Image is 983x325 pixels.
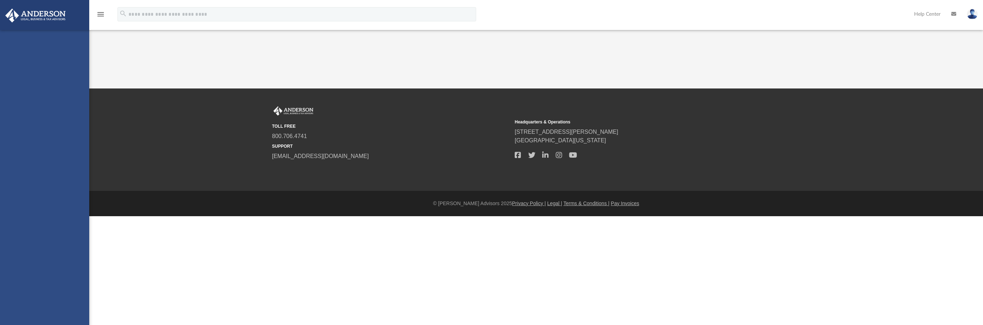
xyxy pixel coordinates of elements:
small: TOLL FREE [272,123,510,130]
img: User Pic [967,9,978,19]
small: Headquarters & Operations [515,119,752,125]
a: menu [96,14,105,19]
a: Pay Invoices [611,200,639,206]
i: menu [96,10,105,19]
img: Anderson Advisors Platinum Portal [3,9,68,22]
a: 800.706.4741 [272,133,307,139]
a: Legal | [547,200,562,206]
a: Terms & Conditions | [564,200,610,206]
i: search [119,10,127,17]
a: [GEOGRAPHIC_DATA][US_STATE] [515,137,606,143]
a: [EMAIL_ADDRESS][DOMAIN_NAME] [272,153,369,159]
a: [STREET_ADDRESS][PERSON_NAME] [515,129,618,135]
img: Anderson Advisors Platinum Portal [272,106,315,116]
div: © [PERSON_NAME] Advisors 2025 [89,200,983,207]
small: SUPPORT [272,143,510,149]
a: Privacy Policy | [512,200,546,206]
